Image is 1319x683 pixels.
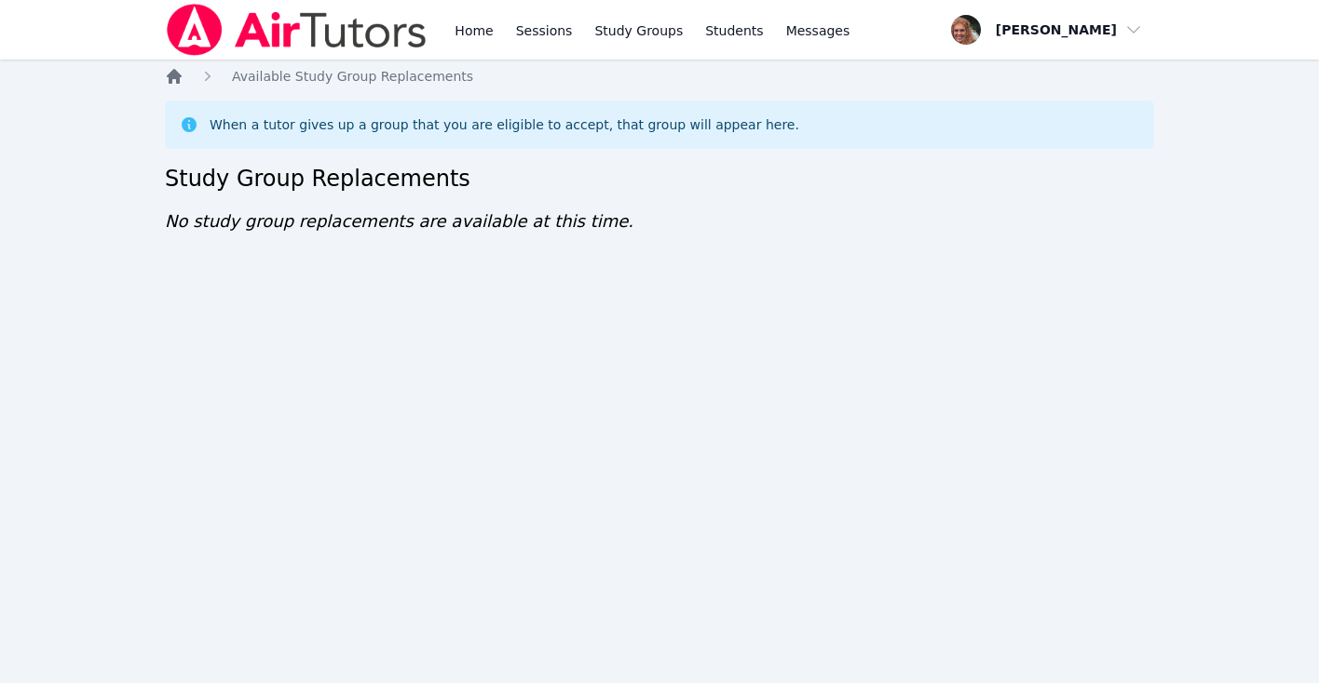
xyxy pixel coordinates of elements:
[165,164,1154,194] h2: Study Group Replacements
[210,115,799,134] div: When a tutor gives up a group that you are eligible to accept, that group will appear here.
[232,69,473,84] span: Available Study Group Replacements
[165,211,633,231] span: No study group replacements are available at this time.
[232,67,473,86] a: Available Study Group Replacements
[786,21,850,40] span: Messages
[165,4,428,56] img: Air Tutors
[165,67,1154,86] nav: Breadcrumb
